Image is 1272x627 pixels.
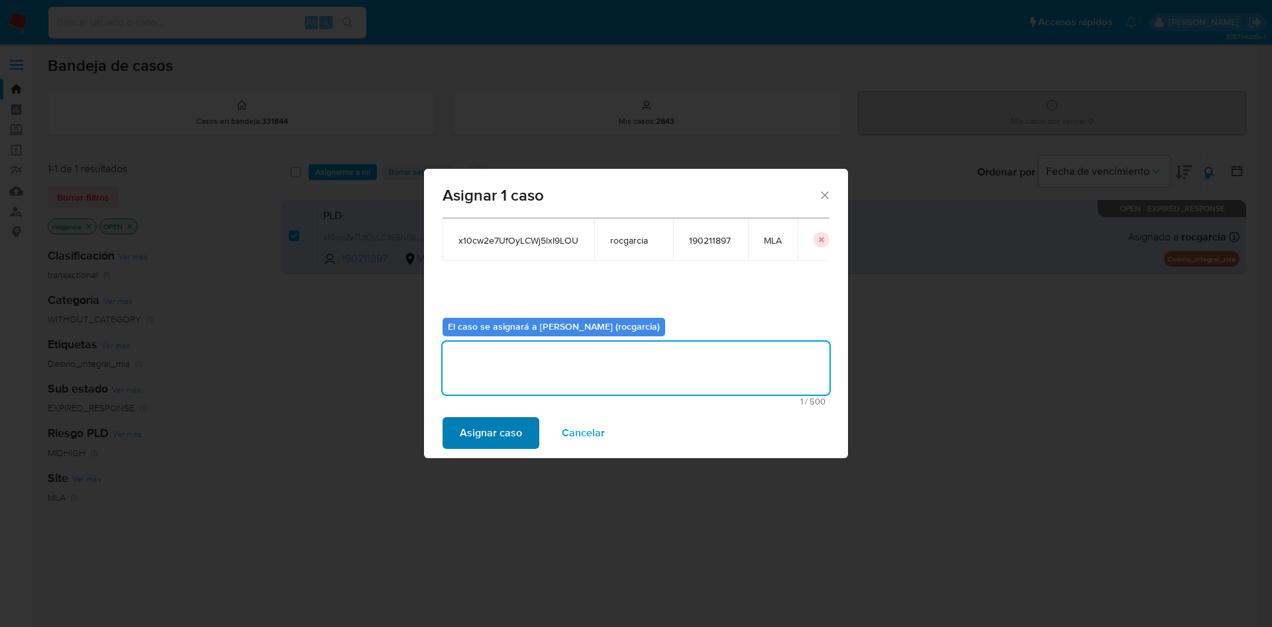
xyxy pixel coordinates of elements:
[443,187,818,203] span: Asignar 1 caso
[562,418,605,448] span: Cancelar
[443,417,539,449] button: Asignar caso
[818,189,830,201] button: Cerrar ventana
[460,418,522,448] span: Asignar caso
[610,234,657,246] span: rocgarcia
[458,234,578,246] span: x10cw2e7UfOyLCWj5lxI9LOU
[447,397,825,406] span: Máximo 500 caracteres
[764,234,782,246] span: MLA
[814,232,829,248] button: icon-button
[448,320,660,333] b: El caso se asignará a [PERSON_NAME] (rocgarcia)
[424,169,848,458] div: assign-modal
[689,234,732,246] span: 190211897
[545,417,622,449] button: Cancelar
